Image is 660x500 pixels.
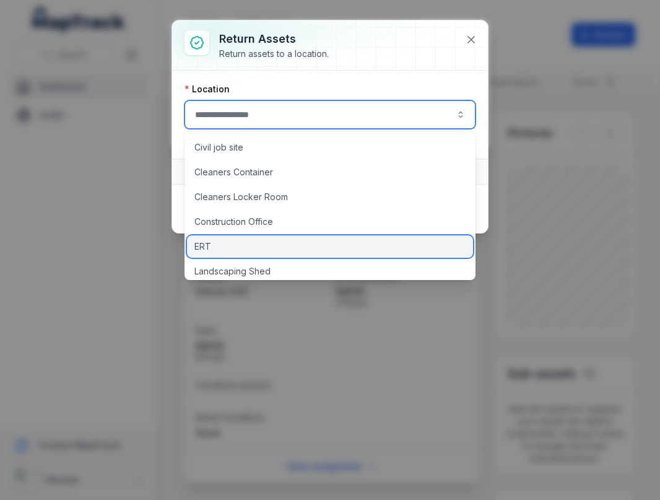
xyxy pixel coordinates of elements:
[194,166,273,178] span: Cleaners Container
[194,141,243,154] span: Civil job site
[185,83,230,95] label: Location
[172,159,488,184] button: Assets1
[194,191,288,203] span: Cleaners Locker Room
[194,216,273,228] span: Construction Office
[219,48,329,60] div: Return assets to a location.
[194,240,211,253] span: ERT
[219,30,329,48] h3: Return assets
[194,265,271,278] span: Landscaping Shed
